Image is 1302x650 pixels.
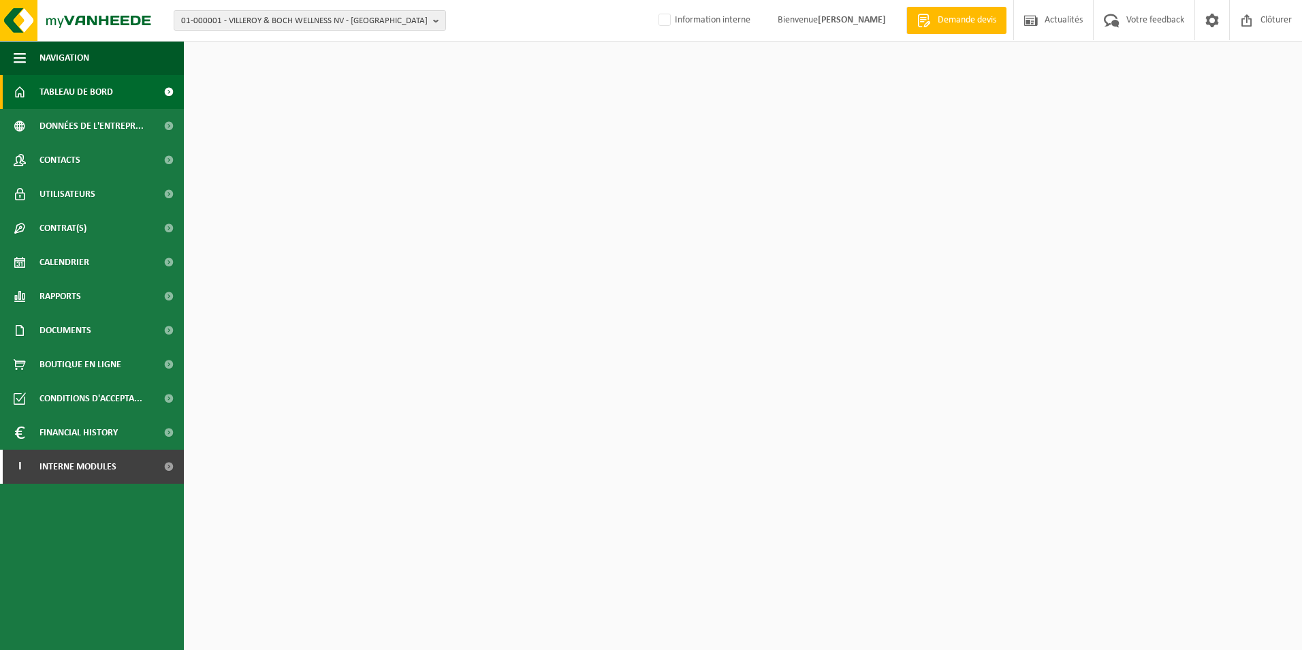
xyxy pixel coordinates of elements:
[181,11,428,31] span: 01-000001 - VILLEROY & BOCH WELLNESS NV - [GEOGRAPHIC_DATA]
[39,279,81,313] span: Rapports
[39,416,118,450] span: Financial History
[39,41,89,75] span: Navigation
[906,7,1006,34] a: Demande devis
[39,382,142,416] span: Conditions d'accepta...
[39,211,86,245] span: Contrat(s)
[39,313,91,347] span: Documents
[14,450,26,484] span: I
[39,143,80,177] span: Contacts
[656,10,750,31] label: Information interne
[934,14,1000,27] span: Demande devis
[174,10,446,31] button: 01-000001 - VILLEROY & BOCH WELLNESS NV - [GEOGRAPHIC_DATA]
[39,245,89,279] span: Calendrier
[39,347,121,382] span: Boutique en ligne
[39,109,144,143] span: Données de l'entrepr...
[39,450,116,484] span: Interne modules
[818,15,886,25] strong: [PERSON_NAME]
[39,75,113,109] span: Tableau de bord
[39,177,95,211] span: Utilisateurs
